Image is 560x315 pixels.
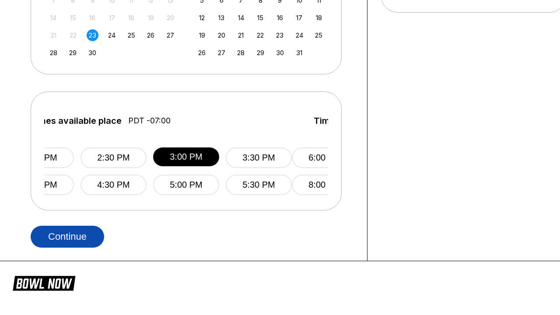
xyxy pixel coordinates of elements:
button: 6:00 PM [292,147,358,168]
button: 5:30 PM [226,175,292,195]
div: Choose Monday, October 13th, 2025 [216,12,227,24]
button: 5:00 PM [153,175,219,195]
span: Times available place [30,116,122,126]
div: Choose Sunday, October 19th, 2025 [196,29,208,41]
div: Choose Tuesday, October 28th, 2025 [235,47,247,59]
div: Choose Friday, October 31st, 2025 [294,47,305,59]
div: Choose Tuesday, September 30th, 2025 [87,47,98,59]
button: Continue [31,226,104,248]
div: Choose Saturday, October 25th, 2025 [313,29,325,41]
div: Not available Monday, September 15th, 2025 [67,12,79,24]
div: Choose Monday, September 29th, 2025 [67,47,79,59]
div: Choose Saturday, October 18th, 2025 [313,12,325,24]
div: Choose Monday, October 20th, 2025 [216,29,227,41]
div: Choose Friday, October 17th, 2025 [294,12,305,24]
div: Choose Tuesday, October 14th, 2025 [235,12,247,24]
div: Not available Monday, September 22nd, 2025 [67,29,79,41]
div: Choose Wednesday, October 29th, 2025 [255,47,266,59]
div: Choose Wednesday, September 24th, 2025 [106,29,118,41]
button: 3:00 PM [153,147,219,166]
div: Choose Sunday, October 26th, 2025 [196,47,208,59]
div: Choose Friday, September 26th, 2025 [145,29,157,41]
button: 2:30 PM [80,147,147,168]
div: Not available Thursday, September 18th, 2025 [126,12,137,24]
div: Choose Sunday, October 12th, 2025 [196,12,208,24]
button: 8:00 PM [292,175,358,195]
div: Not available Wednesday, September 17th, 2025 [106,12,118,24]
div: Not available Tuesday, September 16th, 2025 [87,12,98,24]
span: PDT -07:00 [128,116,171,126]
div: Not available Friday, September 19th, 2025 [145,12,157,24]
div: Choose Sunday, September 28th, 2025 [48,47,59,59]
div: Choose Wednesday, October 22nd, 2025 [255,29,266,41]
button: 3:30 PM [226,147,292,168]
div: Choose Thursday, October 23rd, 2025 [274,29,286,41]
div: Choose Thursday, October 30th, 2025 [274,47,286,59]
span: Times available place [314,116,406,126]
div: Choose Monday, October 27th, 2025 [216,47,227,59]
div: Choose Saturday, September 27th, 2025 [164,29,176,41]
div: Choose Wednesday, October 15th, 2025 [255,12,266,24]
div: Choose Tuesday, October 21st, 2025 [235,29,247,41]
div: Choose Friday, October 24th, 2025 [294,29,305,41]
div: Not available Sunday, September 21st, 2025 [48,29,59,41]
div: Choose Tuesday, September 23rd, 2025 [87,29,98,41]
div: Choose Thursday, September 25th, 2025 [126,29,137,41]
div: Not available Saturday, September 20th, 2025 [164,12,176,24]
div: Not available Sunday, September 14th, 2025 [48,12,59,24]
button: 4:30 PM [80,175,147,195]
div: Choose Thursday, October 16th, 2025 [274,12,286,24]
